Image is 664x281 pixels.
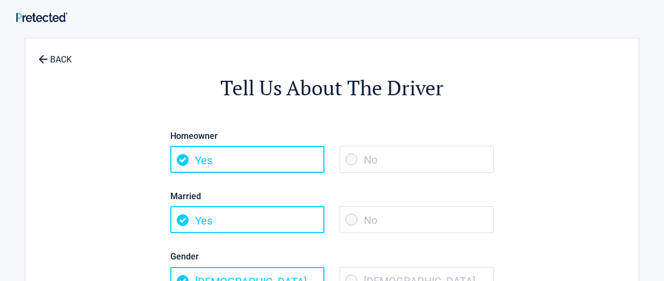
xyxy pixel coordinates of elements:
img: Main Logo [16,12,67,22]
span: Yes [170,146,324,173]
a: BACK [36,45,74,64]
label: Gender [170,249,494,264]
h2: Tell Us About The Driver [85,74,579,102]
span: Yes [170,206,324,233]
span: No [340,206,494,233]
label: Married [170,189,494,203]
label: Homeowner [170,129,494,143]
span: No [340,146,494,173]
